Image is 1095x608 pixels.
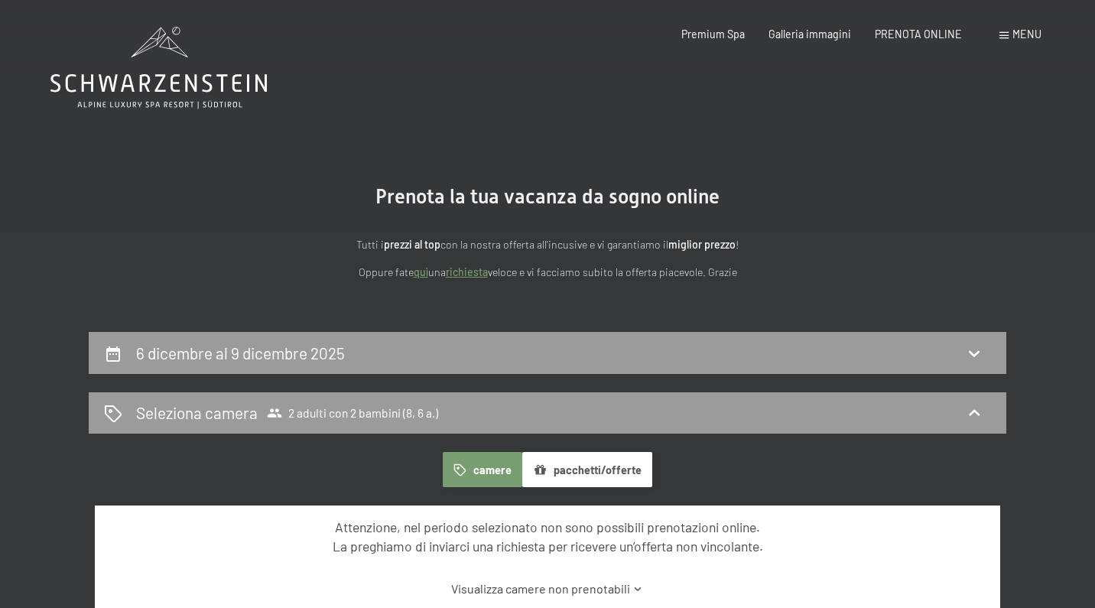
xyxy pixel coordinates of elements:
h2: 6 dicembre al 9 dicembre 2025 [136,343,345,363]
p: Tutti i con la nostra offerta all'incusive e vi garantiamo il ! [211,236,884,254]
span: Menu [1012,28,1041,41]
a: Galleria immagini [768,28,851,41]
a: Premium Spa [681,28,745,41]
a: richiesta [446,265,488,278]
div: Attenzione, nel periodo selezionato non sono possibili prenotazioni online. La preghiamo di invia... [122,518,973,555]
button: pacchetti/offerte [522,452,652,487]
button: camere [443,452,522,487]
span: 2 adulti con 2 bambini (8, 6 a.) [267,405,438,421]
a: Visualizza camere non prenotabili [122,580,973,597]
p: Oppure fate una veloce e vi facciamo subito la offerta piacevole. Grazie [211,264,884,281]
strong: miglior prezzo [668,238,736,251]
strong: prezzi al top [384,238,440,251]
a: PRENOTA ONLINE [875,28,962,41]
a: quì [414,265,428,278]
span: Prenota la tua vacanza da sogno online [375,185,720,208]
h2: Seleziona camera [136,402,258,424]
